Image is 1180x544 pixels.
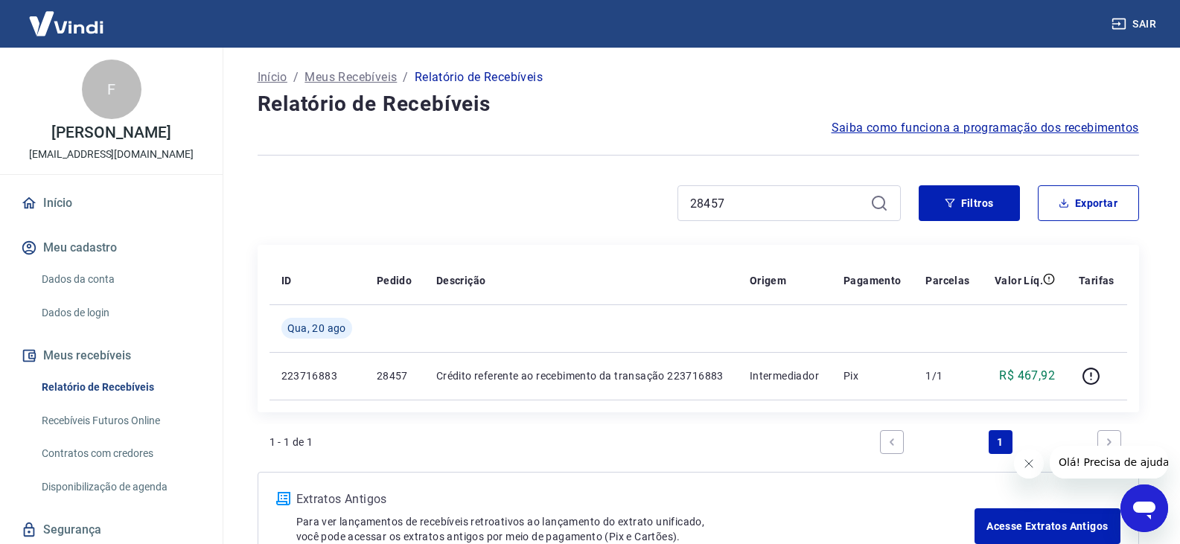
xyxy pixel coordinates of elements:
div: F [82,60,141,119]
p: / [293,68,299,86]
a: Relatório de Recebíveis [36,372,205,403]
p: Para ver lançamentos de recebíveis retroativos ao lançamento do extrato unificado, você pode aces... [296,514,975,544]
a: Início [18,187,205,220]
a: Previous page [880,430,904,454]
p: / [403,68,408,86]
button: Exportar [1038,185,1139,221]
iframe: Mensagem da empresa [1050,446,1168,479]
a: Dados da conta [36,264,205,295]
a: Saiba como funciona a programação dos recebimentos [832,119,1139,137]
p: Crédito referente ao recebimento da transação 223716883 [436,368,726,383]
p: R$ 467,92 [999,367,1055,385]
p: ID [281,273,292,288]
p: Parcelas [925,273,969,288]
iframe: Botão para abrir a janela de mensagens [1120,484,1168,532]
span: Olá! Precisa de ajuda? [9,10,125,22]
a: Contratos com credores [36,438,205,469]
p: Pagamento [843,273,902,288]
p: Intermediador [750,368,820,383]
p: Tarifas [1079,273,1114,288]
img: ícone [276,492,290,505]
input: Busque pelo número do pedido [690,192,864,214]
p: 1/1 [925,368,970,383]
a: Acesse Extratos Antigos [975,508,1120,544]
button: Meu cadastro [18,231,205,264]
p: 223716883 [281,368,353,383]
p: [PERSON_NAME] [51,125,170,141]
p: Descrição [436,273,486,288]
iframe: Fechar mensagem [1014,449,1044,479]
p: 28457 [377,368,412,383]
a: Disponibilização de agenda [36,472,205,502]
p: 1 - 1 de 1 [270,435,313,449]
a: Recebíveis Futuros Online [36,406,205,436]
h4: Relatório de Recebíveis [258,89,1139,119]
a: Meus Recebíveis [304,68,397,86]
a: Next page [1097,430,1121,454]
button: Meus recebíveis [18,339,205,372]
p: Extratos Antigos [296,490,975,508]
img: Vindi [18,1,115,46]
button: Filtros [919,185,1020,221]
a: Início [258,68,287,86]
p: [EMAIL_ADDRESS][DOMAIN_NAME] [29,147,194,162]
a: Dados de login [36,298,205,328]
p: Pix [843,368,902,383]
p: Valor Líq. [995,273,1043,288]
p: Origem [750,273,786,288]
a: Page 1 is your current page [989,430,1012,454]
button: Sair [1109,10,1162,38]
p: Pedido [377,273,412,288]
ul: Pagination [874,424,1127,460]
span: Qua, 20 ago [287,321,346,336]
p: Relatório de Recebíveis [415,68,543,86]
